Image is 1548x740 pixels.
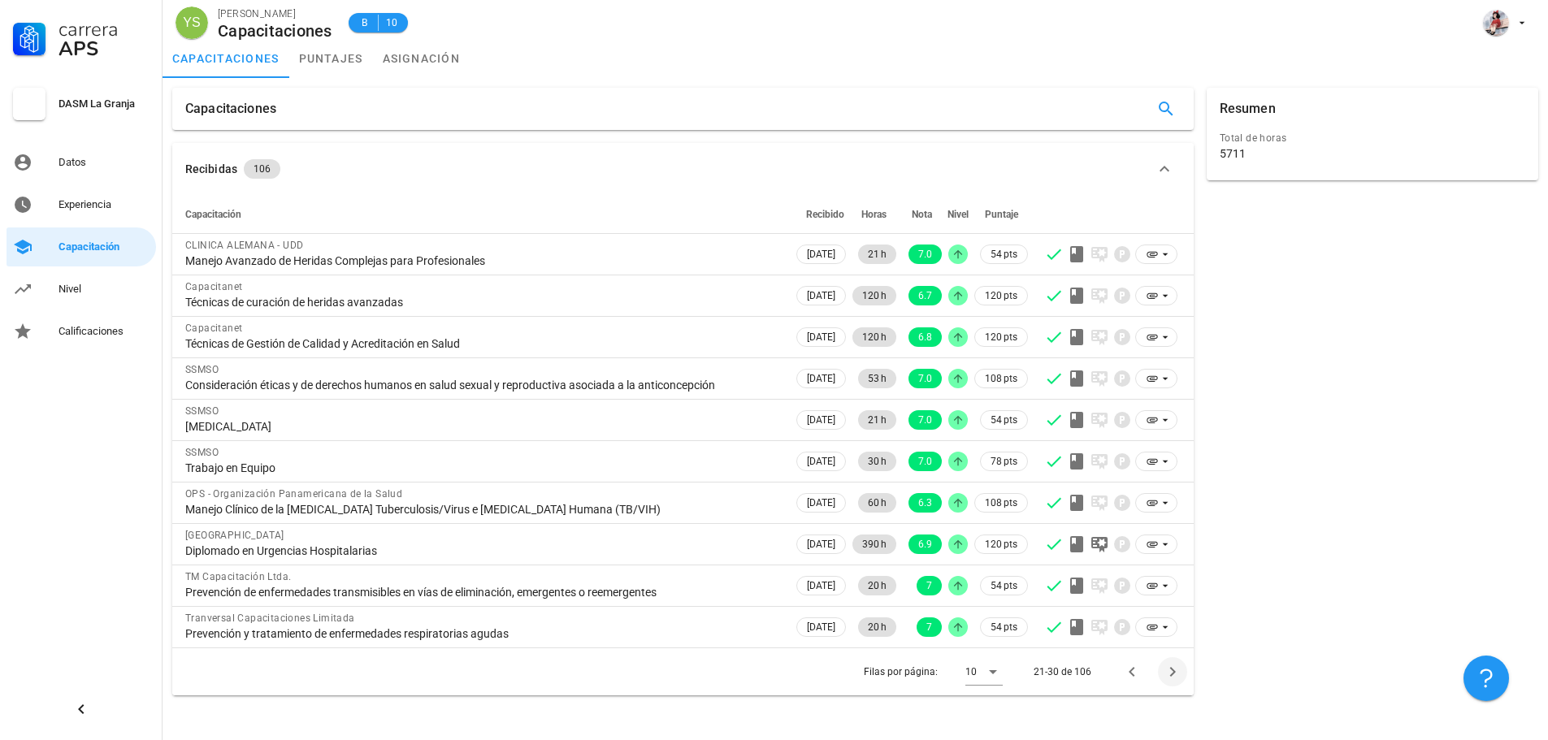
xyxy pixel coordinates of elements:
button: Recibidas 106 [172,143,1194,195]
span: CLINICA ALEMANA - UDD [185,240,303,251]
span: 7.0 [918,369,932,388]
span: 54 pts [991,246,1017,262]
span: 20 h [868,576,887,595]
div: 5711 [1220,146,1246,161]
span: 120 pts [985,288,1017,304]
span: 30 h [868,452,887,471]
span: [DATE] [807,370,835,387]
div: Capacitaciones [218,22,332,40]
span: Recibido [806,209,844,220]
span: 54 pts [991,619,1017,635]
span: 54 pts [991,412,1017,428]
span: 7.0 [918,245,932,264]
span: Puntaje [985,209,1018,220]
span: YS [183,6,200,39]
span: 6.8 [918,327,932,347]
span: 108 pts [985,495,1017,511]
th: Recibido [793,195,849,234]
span: 53 h [868,369,887,388]
div: [PERSON_NAME] [218,6,332,22]
span: 20 h [868,617,887,637]
div: DASM La Granja [59,97,150,110]
span: Capacitanet [185,281,242,292]
div: Prevención de enfermedades transmisibles en vías de eliminación, emergentes o reemergentes [185,585,780,599]
span: 7.0 [918,452,932,471]
span: Capacitación [185,209,241,220]
span: 106 [254,159,271,179]
button: Página siguiente [1158,657,1187,686]
a: Capacitación [7,227,156,266]
div: Calificaciones [59,325,150,338]
div: avatar [176,6,208,39]
div: Carrera [59,19,150,39]
span: [DATE] [807,618,835,636]
div: Total de horas [1220,130,1525,146]
span: [DATE] [807,452,835,470]
span: 78 pts [991,453,1017,470]
div: Prevención y tratamiento de enfermedades respiratorias agudas [185,626,780,641]
span: [DATE] [807,535,835,553]
div: avatar [1483,10,1509,36]
span: 120 pts [985,536,1017,552]
span: 120 pts [985,329,1017,345]
span: [DATE] [807,245,835,263]
div: Datos [59,156,150,169]
span: [DATE] [807,411,835,429]
span: [GEOGRAPHIC_DATA] [185,530,284,541]
div: Capacitaciones [185,88,276,130]
div: Trabajo en Equipo [185,461,780,475]
span: Capacitanet [185,322,242,334]
div: Manejo Clínico de la [MEDICAL_DATA] Tuberculosis/Virus e [MEDICAL_DATA] Humana (TB/VIH) [185,502,780,517]
div: Manejo Avanzado de Heridas Complejas para Profesionales [185,253,780,268]
span: 7.0 [918,410,932,430]
span: Horas [861,209,887,220]
span: 10 [385,15,398,31]
span: 6.3 [918,493,932,513]
th: Nota [900,195,945,234]
span: 108 pts [985,370,1017,387]
div: Experiencia [59,198,150,211]
div: APS [59,39,150,58]
div: Consideración éticas y de derechos humanos en salud sexual y reproductiva asociada a la anticonce... [185,378,780,392]
div: Diplomado en Urgencias Hospitalarias [185,543,780,558]
div: 21-30 de 106 [1034,664,1091,679]
button: Página anterior [1117,657,1147,686]
span: 390 h [862,534,887,554]
th: Nivel [945,195,971,234]
div: Capacitación [59,240,150,253]
div: Nivel [59,283,150,296]
span: 21 h [868,410,887,430]
th: Horas [849,195,900,234]
div: 10Filas por página: [965,659,1003,685]
div: Filas por página: [864,648,1003,695]
span: 6.7 [918,286,932,305]
span: 6.9 [918,534,932,554]
a: Nivel [7,270,156,309]
span: [DATE] [807,287,835,305]
span: 7 [926,617,932,637]
div: 10 [965,664,977,679]
a: Datos [7,143,156,182]
span: 54 pts [991,578,1017,594]
span: Nota [912,209,932,220]
a: capacitaciones [163,39,289,78]
span: OPS - Organización Panamericana de la Salud [185,488,402,500]
span: 120 h [862,327,887,347]
span: Nivel [947,209,969,220]
span: TM Capacitación Ltda. [185,571,291,582]
a: puntajes [289,39,373,78]
span: SSMSO [185,364,219,375]
span: [DATE] [807,577,835,595]
span: 21 h [868,245,887,264]
div: Recibidas [185,160,237,178]
span: SSMSO [185,447,219,458]
div: Técnicas de Gestión de Calidad y Acreditación en Salud [185,336,780,351]
span: [DATE] [807,494,835,512]
th: Puntaje [971,195,1031,234]
span: SSMSO [185,405,219,417]
span: 7 [926,576,932,595]
a: Calificaciones [7,312,156,351]
a: asignación [373,39,470,78]
span: B [358,15,371,31]
span: 60 h [868,493,887,513]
